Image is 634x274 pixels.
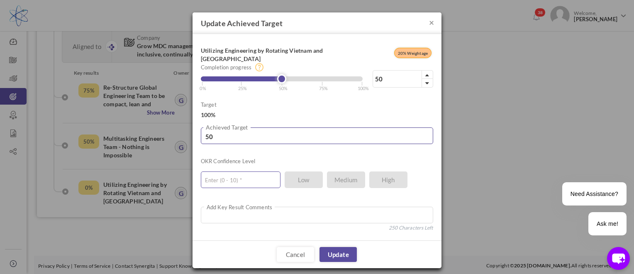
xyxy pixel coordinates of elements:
div: Need Assistance? [562,182,627,205]
h4: Utilizing Engineering by Rotating Vietnam and [GEOGRAPHIC_DATA] [201,46,363,63]
button: × [429,18,434,27]
span: | [361,79,369,92]
span: 100% [201,111,216,118]
span: | [322,79,328,92]
label: OKR Confidence Level [201,157,256,165]
span: 250 Characters Left [389,224,433,232]
small: 75% [319,86,328,91]
small: 100% [358,86,369,91]
label: Add Key Result Comments [204,203,275,211]
small: 50% [279,86,288,91]
div: Completed Percentage [201,76,363,81]
a: Update [319,247,357,262]
div: Ask me! [588,212,627,235]
a: Cancel [277,247,314,262]
span: | [202,79,206,92]
span: | [281,79,288,92]
span: 20% Weightage [394,48,432,58]
small: 0% [200,86,206,91]
label: Target [201,100,217,109]
button: chat-button [607,247,630,270]
h4: Update Achieved Target [193,12,441,34]
small: 25% [238,86,247,91]
span: | [241,79,247,92]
